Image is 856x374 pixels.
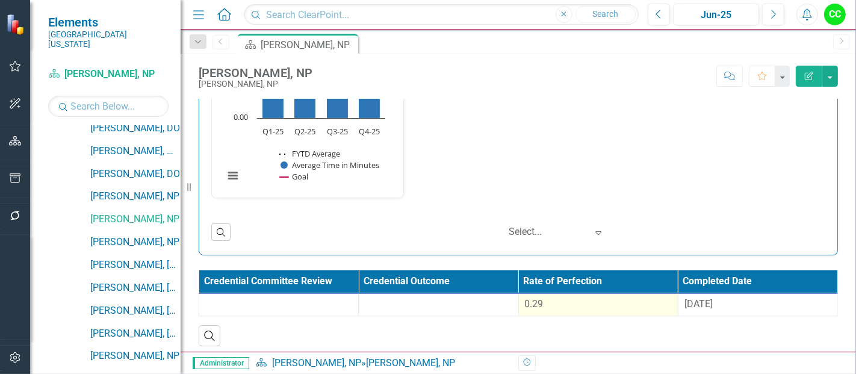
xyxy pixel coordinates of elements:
[262,126,284,137] text: Q1-25
[294,126,315,137] text: Q2-25
[90,122,181,136] a: [PERSON_NAME], DO
[281,160,380,170] button: Show Average Time in Minutes
[244,4,639,25] input: Search ClearPoint...
[48,30,169,49] small: [GEOGRAPHIC_DATA][US_STATE]
[279,149,341,159] button: Show FYTD Average
[518,294,678,316] td: Double-Click to Edit
[327,126,348,137] text: Q3-25
[292,148,340,159] text: FYTD Average
[292,160,379,170] text: Average Time in Minutes
[359,126,380,137] text: Q4-25
[90,304,181,318] a: [PERSON_NAME], [GEOGRAPHIC_DATA]
[575,6,636,23] button: Search
[90,258,181,272] a: [PERSON_NAME], [GEOGRAPHIC_DATA]
[90,327,181,341] a: [PERSON_NAME], [GEOGRAPHIC_DATA]
[255,357,509,370] div: »
[684,298,713,310] span: [DATE]
[90,167,181,181] a: [PERSON_NAME], DO
[280,172,308,182] button: Show Goal
[90,235,181,249] a: [PERSON_NAME], NP
[48,96,169,117] input: Search Below...
[48,67,169,81] a: [PERSON_NAME], NP
[525,298,544,310] span: 0.29
[592,9,618,19] span: Search
[5,13,28,36] img: ClearPoint Strategy
[225,167,241,184] button: View chart menu, Chart
[366,357,455,369] div: [PERSON_NAME], NP
[90,281,181,295] a: [PERSON_NAME], [GEOGRAPHIC_DATA]
[90,349,181,363] a: [PERSON_NAME], NP
[90,213,181,226] a: [PERSON_NAME], NP
[193,357,249,369] span: Administrator
[90,190,181,204] a: [PERSON_NAME], NP
[824,4,846,25] button: CC
[272,357,361,369] a: [PERSON_NAME], NP
[90,145,181,158] a: [PERSON_NAME], MD
[48,15,169,30] span: Elements
[678,294,837,316] td: Double-Click to Edit
[261,37,355,52] div: [PERSON_NAME], NP
[678,8,755,22] div: Jun-25
[234,111,248,122] text: 0.00
[292,171,308,182] text: Goal
[359,294,518,316] td: Double-Click to Edit
[674,4,759,25] button: Jun-25
[199,294,359,316] td: Double-Click to Edit
[199,66,312,79] div: [PERSON_NAME], NP
[199,79,312,89] div: [PERSON_NAME], NP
